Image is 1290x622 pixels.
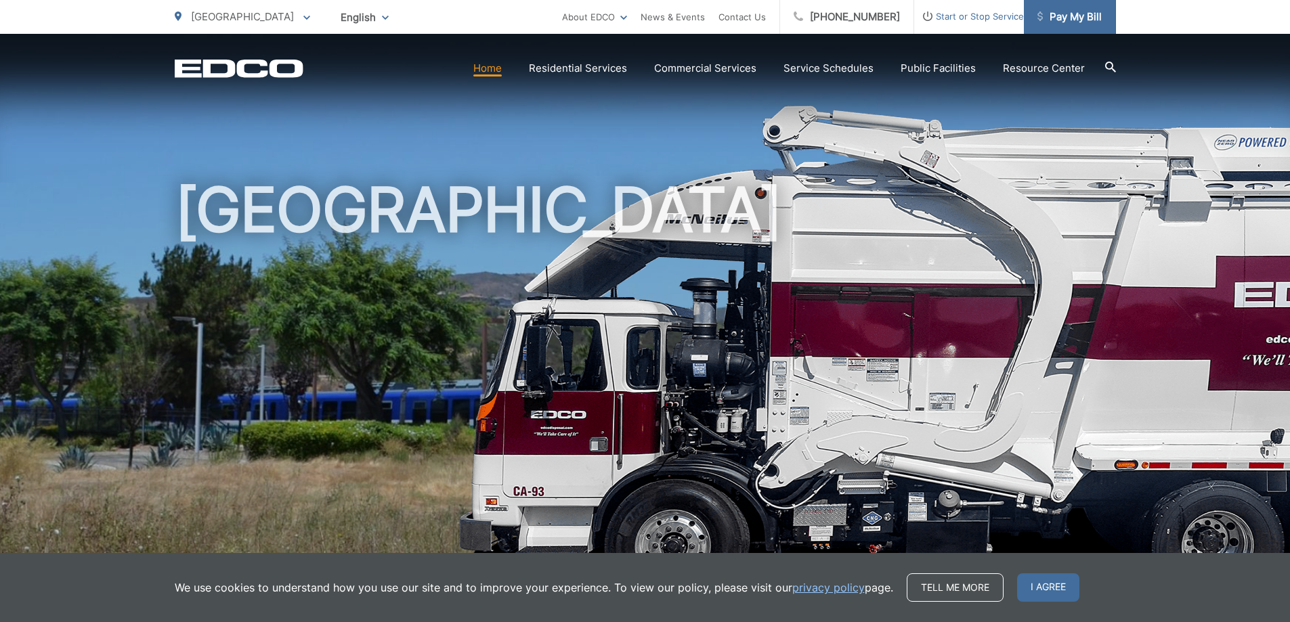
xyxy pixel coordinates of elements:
[330,5,399,29] span: English
[529,60,627,76] a: Residential Services
[191,10,294,23] span: [GEOGRAPHIC_DATA]
[907,573,1004,602] a: Tell me more
[562,9,627,25] a: About EDCO
[175,176,1116,604] h1: [GEOGRAPHIC_DATA]
[641,9,705,25] a: News & Events
[473,60,502,76] a: Home
[1003,60,1085,76] a: Resource Center
[1017,573,1079,602] span: I agree
[901,60,976,76] a: Public Facilities
[783,60,874,76] a: Service Schedules
[1037,9,1102,25] span: Pay My Bill
[175,579,893,596] p: We use cookies to understand how you use our site and to improve your experience. To view our pol...
[792,579,865,596] a: privacy policy
[654,60,756,76] a: Commercial Services
[175,59,303,78] a: EDCD logo. Return to the homepage.
[718,9,766,25] a: Contact Us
